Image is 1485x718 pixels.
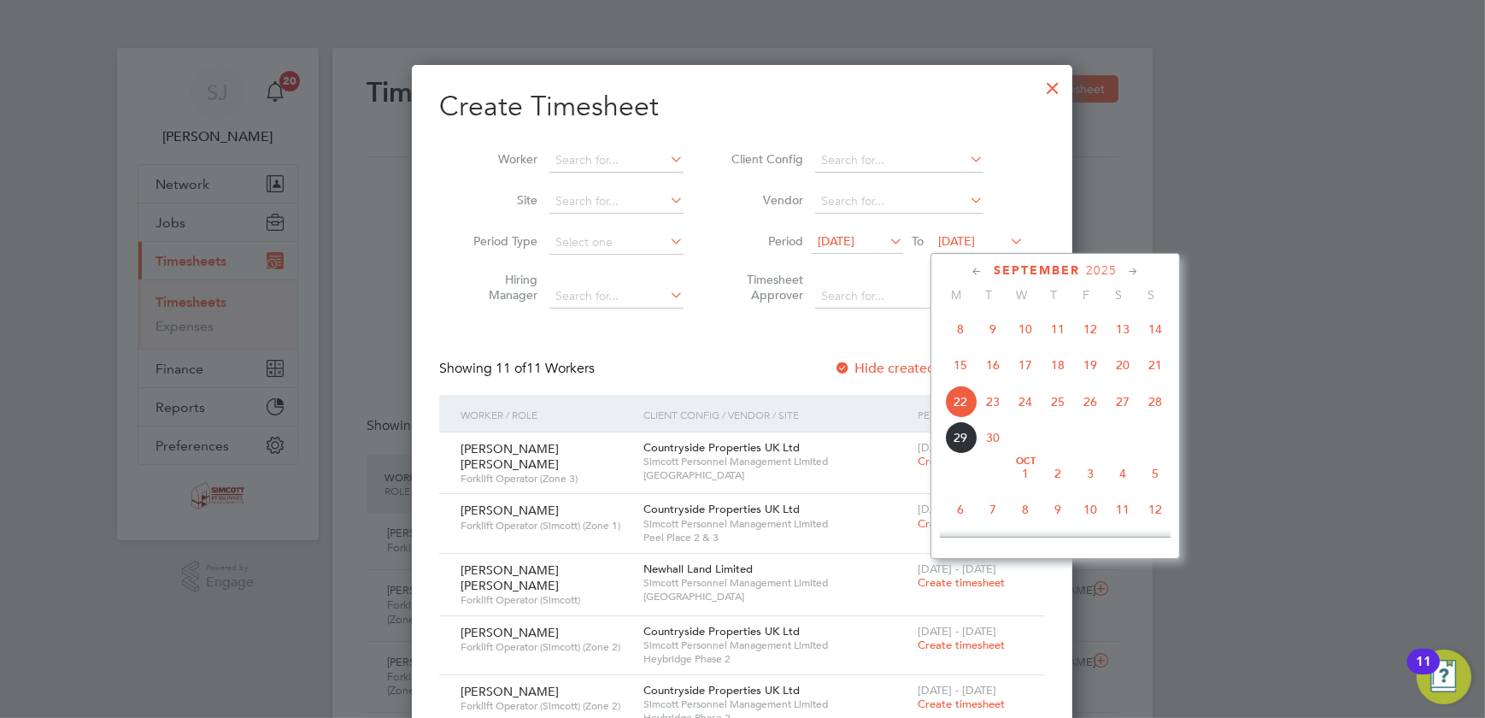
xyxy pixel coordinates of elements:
[643,624,800,639] span: Countryside Properties UK Ltd
[643,652,909,666] span: Heybridge Phase 2
[549,285,684,309] input: Search for...
[643,468,909,482] span: [GEOGRAPHIC_DATA]
[1074,313,1106,345] span: 12
[1009,349,1042,381] span: 17
[439,360,598,378] div: Showing
[1086,263,1117,278] span: 2025
[977,313,1009,345] span: 9
[1102,287,1135,303] span: S
[907,230,929,252] span: To
[1009,457,1042,466] span: Oct
[1074,349,1106,381] span: 19
[639,395,913,434] div: Client Config / Vendor / Site
[1106,457,1139,490] span: 4
[643,440,800,455] span: Countryside Properties UK Ltd
[1009,385,1042,418] span: 24
[1139,493,1171,526] span: 12
[918,502,996,516] span: [DATE] - [DATE]
[461,593,631,607] span: Forklift Operator (Simcott)
[815,190,983,214] input: Search for...
[643,683,800,697] span: Countryside Properties UK Ltd
[643,517,909,531] span: Simcott Personnel Management Limited
[1139,385,1171,418] span: 28
[1070,287,1102,303] span: F
[944,493,977,526] span: 6
[461,272,537,303] label: Hiring Manager
[461,684,559,699] span: [PERSON_NAME]
[461,699,631,713] span: Forklift Operator (Simcott) (Zone 2)
[944,385,977,418] span: 22
[496,360,595,377] span: 11 Workers
[940,287,972,303] span: M
[913,395,1028,434] div: Period
[938,233,975,249] span: [DATE]
[1009,457,1042,490] span: 1
[918,624,996,639] span: [DATE] - [DATE]
[726,192,803,208] label: Vendor
[1106,493,1139,526] span: 11
[1074,457,1106,490] span: 3
[1042,385,1074,418] span: 25
[1417,650,1471,704] button: Open Resource Center, 11 new notifications
[461,472,631,486] span: Forklift Operator (Zone 3)
[1009,493,1042,526] span: 8
[461,640,631,654] span: Forklift Operator (Simcott) (Zone 2)
[918,440,996,455] span: [DATE] - [DATE]
[918,575,1005,590] span: Create timesheet
[977,421,1009,454] span: 30
[439,89,1045,125] h2: Create Timesheet
[918,562,996,576] span: [DATE] - [DATE]
[1139,313,1171,345] span: 14
[1037,287,1070,303] span: T
[1106,313,1139,345] span: 13
[461,625,559,640] span: [PERSON_NAME]
[1042,349,1074,381] span: 18
[461,233,537,249] label: Period Type
[1106,385,1139,418] span: 27
[1005,287,1037,303] span: W
[643,502,800,516] span: Countryside Properties UK Ltd
[972,287,1005,303] span: T
[977,493,1009,526] span: 7
[643,576,909,590] span: Simcott Personnel Management Limited
[549,190,684,214] input: Search for...
[456,395,639,434] div: Worker / Role
[994,263,1080,278] span: September
[496,360,526,377] span: 11 of
[643,562,753,576] span: Newhall Land Limited
[461,562,559,593] span: [PERSON_NAME] [PERSON_NAME]
[1416,662,1431,684] div: 11
[726,151,803,167] label: Client Config
[944,349,977,381] span: 15
[461,192,537,208] label: Site
[918,638,1005,652] span: Create timesheet
[918,697,1005,711] span: Create timesheet
[918,683,996,697] span: [DATE] - [DATE]
[1106,349,1139,381] span: 20
[818,233,854,249] span: [DATE]
[815,285,983,309] input: Search for...
[461,503,559,518] span: [PERSON_NAME]
[643,455,909,468] span: Simcott Personnel Management Limited
[643,639,909,652] span: Simcott Personnel Management Limited
[726,233,803,249] label: Period
[643,531,909,544] span: Peel Place 2 & 3
[1139,349,1171,381] span: 21
[1042,493,1074,526] span: 9
[977,385,1009,418] span: 23
[815,149,983,173] input: Search for...
[918,516,1005,531] span: Create timesheet
[461,441,559,472] span: [PERSON_NAME] [PERSON_NAME]
[549,149,684,173] input: Search for...
[834,360,1007,377] label: Hide created timesheets
[643,697,909,711] span: Simcott Personnel Management Limited
[643,590,909,603] span: [GEOGRAPHIC_DATA]
[726,272,803,303] label: Timesheet Approver
[944,313,977,345] span: 8
[918,454,1005,468] span: Create timesheet
[1074,493,1106,526] span: 10
[1074,385,1106,418] span: 26
[1009,313,1042,345] span: 10
[1139,457,1171,490] span: 5
[461,151,537,167] label: Worker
